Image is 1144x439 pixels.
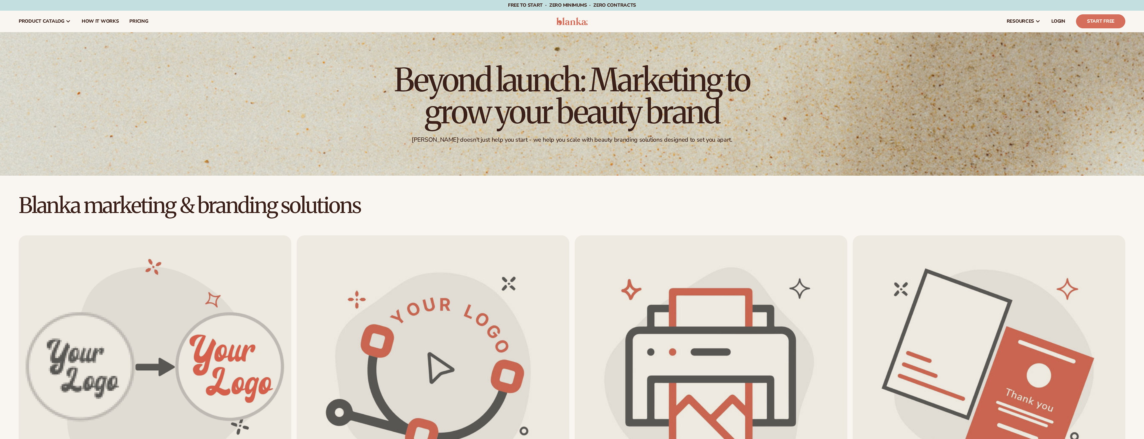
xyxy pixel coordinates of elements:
a: resources [1001,11,1046,32]
a: pricing [124,11,153,32]
a: product catalog [13,11,76,32]
span: resources [1007,19,1034,24]
a: Start Free [1076,14,1125,28]
span: LOGIN [1051,19,1065,24]
img: logo [556,17,588,25]
span: pricing [129,19,148,24]
a: How It Works [76,11,124,32]
span: product catalog [19,19,64,24]
h1: Beyond launch: Marketing to grow your beauty brand [389,64,755,128]
span: Free to start · ZERO minimums · ZERO contracts [508,2,636,8]
div: [PERSON_NAME] doesn't just help you start - we help you scale with beauty branding solutions desi... [412,136,732,144]
span: How It Works [82,19,119,24]
a: LOGIN [1046,11,1071,32]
